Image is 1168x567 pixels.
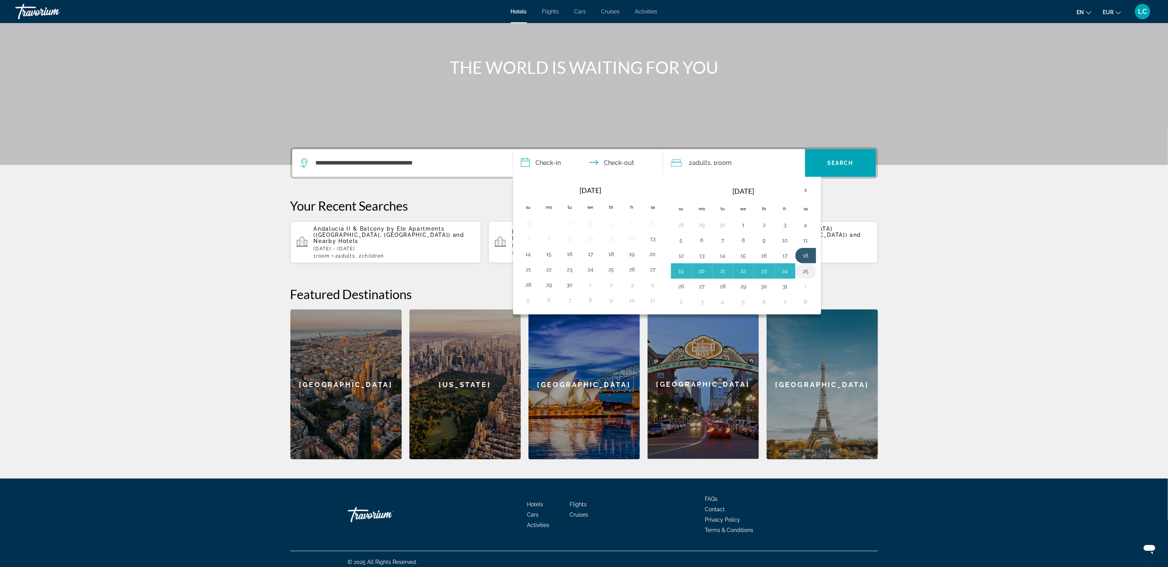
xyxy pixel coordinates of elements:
[1133,3,1153,20] button: User Menu
[800,235,812,246] button: Day 11
[626,218,638,229] button: Day 5
[543,233,555,244] button: Day 8
[543,279,555,290] button: Day 29
[647,218,659,229] button: Day 6
[675,281,688,292] button: Day 26
[779,266,791,276] button: Day 24
[758,250,770,261] button: Day 16
[647,295,659,306] button: Day 11
[512,229,608,241] span: [GEOGRAPHIC_DATA], [GEOGRAPHIC_DATA] (AGP)
[290,198,878,213] p: Your Recent Searches
[338,253,355,259] span: Adults
[800,219,812,230] button: Day 4
[717,219,729,230] button: Day 30
[355,253,384,259] span: , 2
[543,218,555,229] button: Day 1
[512,243,673,248] p: [DATE] - [DATE]
[564,249,576,259] button: Day 16
[513,149,663,177] button: Check in and out dates
[527,512,538,518] a: Cars
[693,159,711,166] span: Adults
[564,279,576,290] button: Day 30
[758,266,770,276] button: Day 23
[605,218,618,229] button: Day 4
[705,517,741,523] a: Privacy Policy
[585,264,597,275] button: Day 24
[570,501,586,507] a: Flights
[779,281,791,292] button: Day 31
[1103,7,1121,18] button: Change currency
[779,296,791,307] button: Day 7
[717,296,729,307] button: Day 4
[564,295,576,306] button: Day 7
[314,226,451,238] span: Andalucia II & Balcony by Ele Apartments ([GEOGRAPHIC_DATA], [GEOGRAPHIC_DATA])
[440,57,728,77] h1: THE WORLD IS WAITING FOR YOU
[489,221,679,263] button: Hotels in [GEOGRAPHIC_DATA], [GEOGRAPHIC_DATA] (AGP)[DATE] - [DATE]1Room2Adults, 2Children
[585,249,597,259] button: Day 17
[717,281,729,292] button: Day 28
[717,250,729,261] button: Day 14
[705,506,725,512] a: Contact
[717,266,729,276] button: Day 21
[570,512,588,518] span: Cruises
[626,295,638,306] button: Day 10
[292,149,876,177] div: Search widget
[527,522,549,528] a: Activities
[605,279,618,290] button: Day 2
[705,496,718,502] a: FAQs
[605,295,618,306] button: Day 9
[290,286,878,302] h2: Featured Destinations
[575,8,586,15] a: Cars
[1077,7,1092,18] button: Change language
[1103,9,1114,15] span: EUR
[696,250,708,261] button: Day 13
[737,235,750,246] button: Day 8
[626,233,638,244] button: Day 12
[635,8,658,15] a: Activities
[362,253,384,259] span: Children
[601,8,620,15] a: Cruises
[409,309,521,459] a: [US_STATE]
[675,235,688,246] button: Day 5
[522,264,535,275] button: Day 21
[290,309,402,459] div: [GEOGRAPHIC_DATA]
[512,250,528,256] span: 1
[626,249,638,259] button: Day 19
[705,527,754,533] span: Terms & Conditions
[522,249,535,259] button: Day 14
[737,219,750,230] button: Day 1
[1138,8,1147,15] span: LC
[696,281,708,292] button: Day 27
[800,250,812,261] button: Day 18
[758,235,770,246] button: Day 9
[15,2,92,22] a: Travorium
[696,219,708,230] button: Day 29
[758,296,770,307] button: Day 6
[648,309,759,459] div: [GEOGRAPHIC_DATA]
[675,296,688,307] button: Day 2
[522,233,535,244] button: Day 7
[647,279,659,290] button: Day 4
[696,296,708,307] button: Day 3
[692,182,795,200] th: [DATE]
[527,501,543,507] a: Hotels
[585,218,597,229] button: Day 3
[696,235,708,246] button: Day 6
[290,221,481,263] button: Andalucia II & Balcony by Ele Apartments ([GEOGRAPHIC_DATA], [GEOGRAPHIC_DATA]) and Nearby Hotels...
[711,158,732,168] span: , 1
[737,250,750,261] button: Day 15
[528,309,640,459] a: [GEOGRAPHIC_DATA]
[522,218,535,229] button: Day 31
[717,235,729,246] button: Day 7
[779,219,791,230] button: Day 3
[542,8,559,15] a: Flights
